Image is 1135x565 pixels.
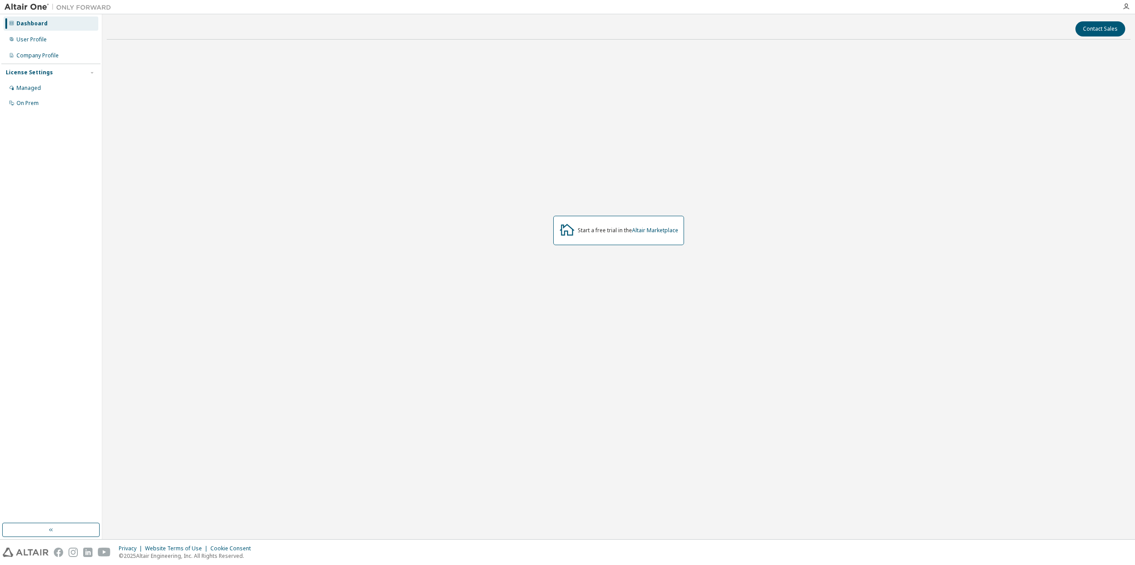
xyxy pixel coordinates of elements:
div: Cookie Consent [210,545,256,552]
div: Privacy [119,545,145,552]
a: Altair Marketplace [632,226,678,234]
img: facebook.svg [54,548,63,557]
div: Managed [16,85,41,92]
img: youtube.svg [98,548,111,557]
div: Start a free trial in the [578,227,678,234]
div: Dashboard [16,20,48,27]
img: altair_logo.svg [3,548,48,557]
div: License Settings [6,69,53,76]
img: linkedin.svg [83,548,93,557]
img: Altair One [4,3,116,12]
div: On Prem [16,100,39,107]
button: Contact Sales [1075,21,1125,36]
img: instagram.svg [68,548,78,557]
div: Company Profile [16,52,59,59]
p: © 2025 Altair Engineering, Inc. All Rights Reserved. [119,552,256,560]
div: Website Terms of Use [145,545,210,552]
div: User Profile [16,36,47,43]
